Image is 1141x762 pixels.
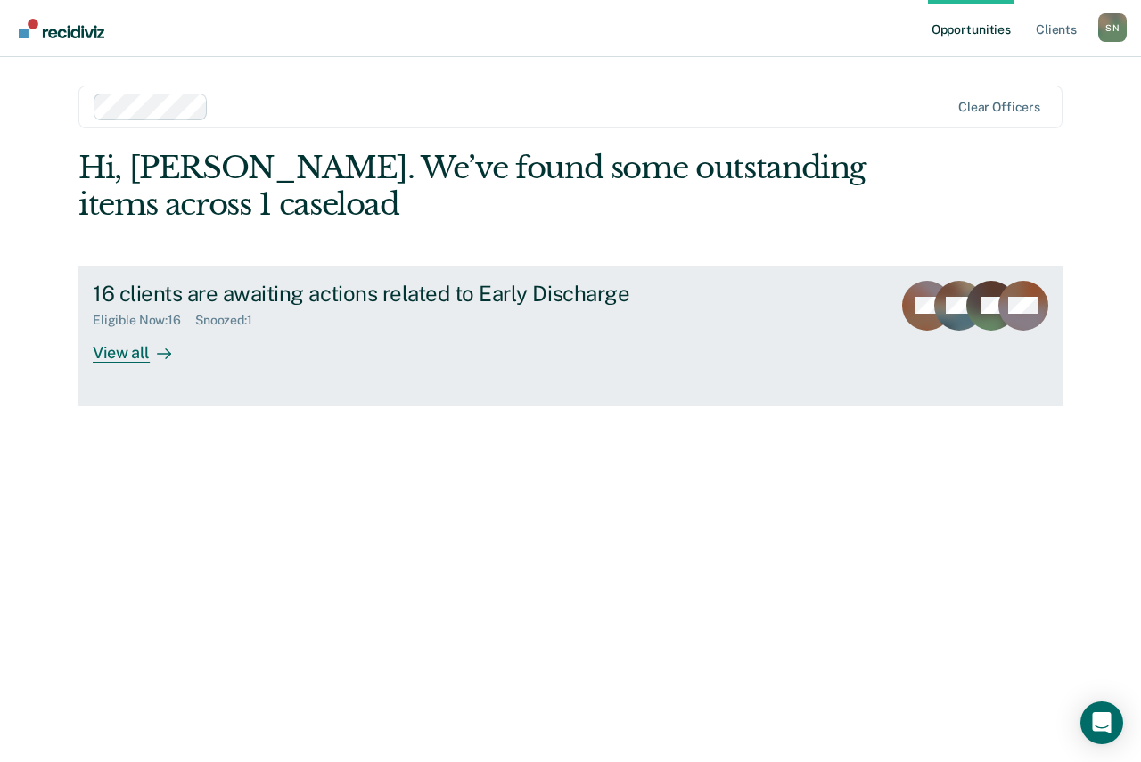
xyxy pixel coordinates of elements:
div: 16 clients are awaiting actions related to Early Discharge [93,281,718,307]
div: Clear officers [958,100,1040,115]
div: Hi, [PERSON_NAME]. We’ve found some outstanding items across 1 caseload [78,150,866,223]
div: Snoozed : 1 [195,313,267,328]
button: Profile dropdown button [1098,13,1127,42]
div: View all [93,328,193,363]
div: Eligible Now : 16 [93,313,195,328]
img: Recidiviz [19,19,104,38]
div: Open Intercom Messenger [1080,701,1123,744]
a: 16 clients are awaiting actions related to Early DischargeEligible Now:16Snoozed:1View all [78,266,1063,406]
div: S N [1098,13,1127,42]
